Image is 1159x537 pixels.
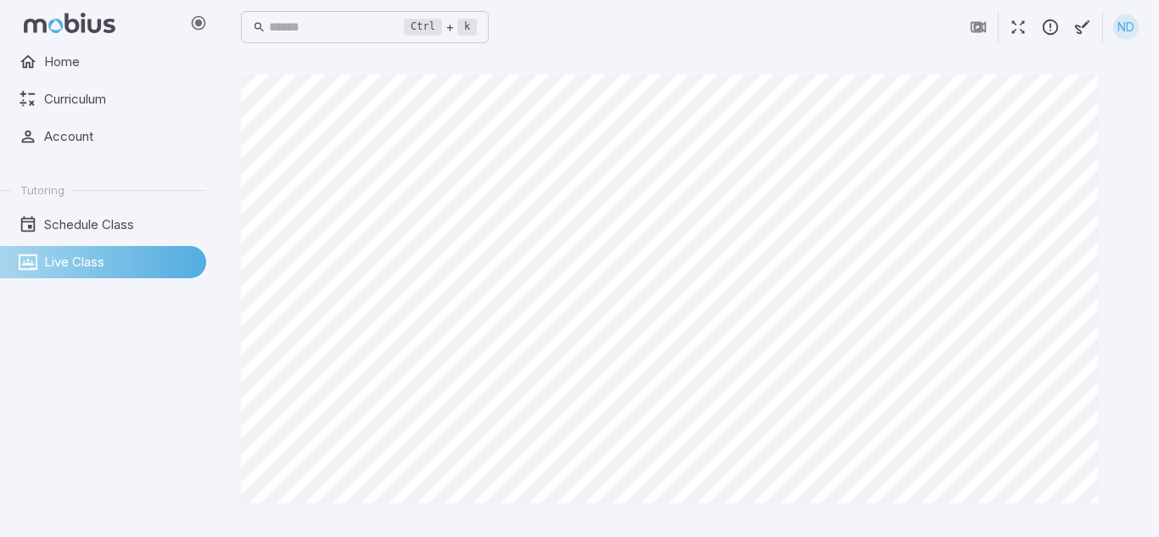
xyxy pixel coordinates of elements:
span: Curriculum [44,90,194,109]
button: Report an Issue [1034,11,1067,43]
button: Start Drawing on Questions [1067,11,1099,43]
span: Tutoring [20,182,64,198]
button: Fullscreen Game [1002,11,1034,43]
kbd: Ctrl [404,19,442,36]
span: Home [44,53,194,71]
div: + [404,17,477,37]
span: Live Class [44,253,194,271]
span: Schedule Class [44,215,194,234]
button: Join in Zoom Client [962,11,994,43]
span: Account [44,127,194,146]
div: ND [1113,14,1139,40]
kbd: k [457,19,477,36]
